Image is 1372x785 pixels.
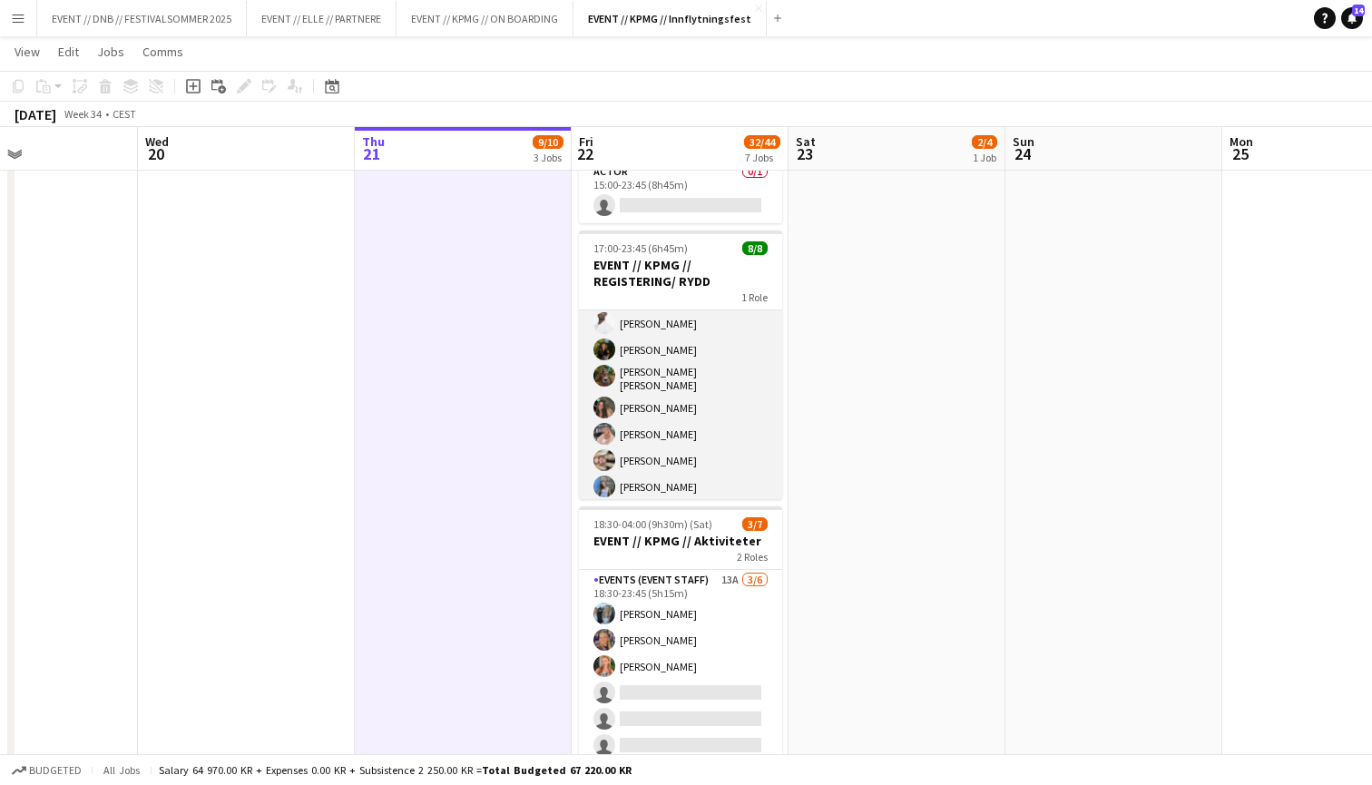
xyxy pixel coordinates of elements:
[159,763,632,777] div: Salary 64 970.00 KR + Expenses 0.00 KR + Subsistence 2 250.00 KR =
[7,40,47,64] a: View
[1227,143,1253,164] span: 25
[29,764,82,777] span: Budgeted
[58,44,79,60] span: Edit
[90,40,132,64] a: Jobs
[113,107,136,121] div: CEST
[142,44,183,60] span: Comms
[972,135,997,149] span: 2/4
[1010,143,1034,164] span: 24
[1352,5,1365,16] span: 14
[482,763,632,777] span: Total Budgeted 67 220.00 KR
[579,162,782,223] app-card-role: Actor0/115:00-23:45 (8h45m)
[742,241,768,255] span: 8/8
[51,40,86,64] a: Edit
[741,290,768,304] span: 1 Role
[742,517,768,531] span: 3/7
[1230,133,1253,150] span: Mon
[573,1,767,36] button: EVENT // KPMG // Innflytningsfest
[15,105,56,123] div: [DATE]
[579,133,593,150] span: Fri
[534,151,563,164] div: 3 Jobs
[145,133,169,150] span: Wed
[135,40,191,64] a: Comms
[362,133,385,150] span: Thu
[579,533,782,549] h3: EVENT // KPMG // Aktiviteter
[1341,7,1363,29] a: 14
[60,107,105,121] span: Week 34
[744,135,780,149] span: 32/44
[359,143,385,164] span: 21
[397,1,573,36] button: EVENT // KPMG // ON BOARDING
[745,151,779,164] div: 7 Jobs
[15,44,40,60] span: View
[737,550,768,564] span: 2 Roles
[97,44,124,60] span: Jobs
[9,760,84,780] button: Budgeted
[1013,133,1034,150] span: Sun
[593,517,712,531] span: 18:30-04:00 (9h30m) (Sat)
[579,506,782,775] app-job-card: 18:30-04:00 (9h30m) (Sat)3/7EVENT // KPMG // Aktiviteter2 RolesEvents (Event Staff)13A3/618:30-23...
[142,143,169,164] span: 20
[593,241,688,255] span: 17:00-23:45 (6h45m)
[533,135,563,149] span: 9/10
[100,763,143,777] span: All jobs
[37,1,247,36] button: EVENT // DNB // FESTIVALSOMMER 2025
[579,570,782,763] app-card-role: Events (Event Staff)13A3/618:30-23:45 (5h15m)[PERSON_NAME][PERSON_NAME][PERSON_NAME]
[579,257,782,289] h3: EVENT // KPMG // REGISTERING/ RYDD
[973,151,996,164] div: 1 Job
[793,143,816,164] span: 23
[796,133,816,150] span: Sat
[579,231,782,499] app-job-card: 17:00-23:45 (6h45m)8/8EVENT // KPMG // REGISTERING/ RYDD1 RoleEvents (Event Staff)8/817:00-23:45 ...
[247,1,397,36] button: EVENT // ELLE // PARTNERE
[579,253,782,505] app-card-role: Events (Event Staff)8/817:00-23:45 (6h45m)[PERSON_NAME][PERSON_NAME][PERSON_NAME][PERSON_NAME] [P...
[576,143,593,164] span: 22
